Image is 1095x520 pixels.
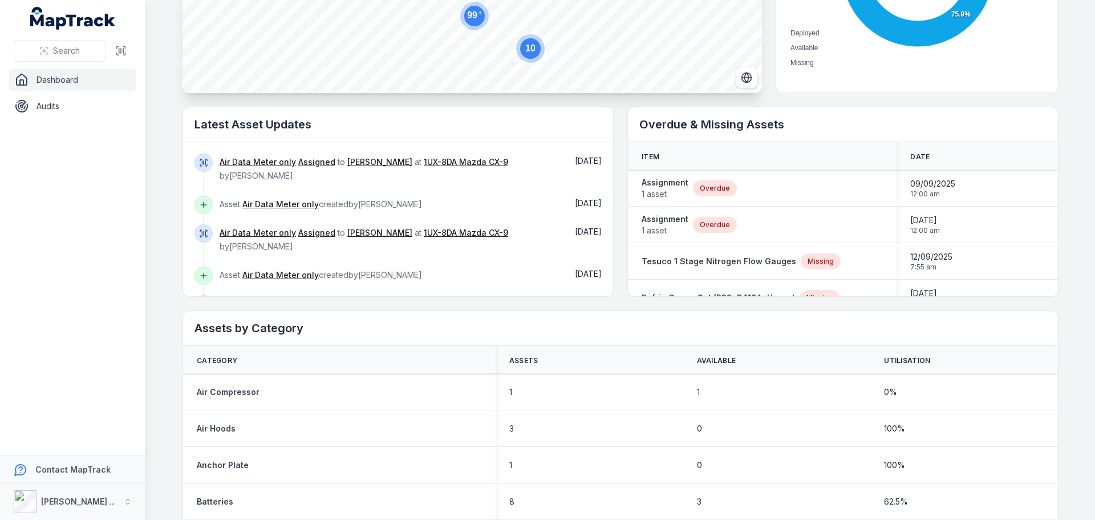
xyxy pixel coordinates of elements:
a: 1UX-8DA Mazda CX-9 [424,227,508,239]
h2: Overdue & Missing Assets [639,116,1047,132]
span: 1 [509,386,512,398]
button: Switch to Satellite View [736,67,757,88]
a: Refrig Gauge Set (R32+R410A+Hoses) [642,292,795,304]
span: [DATE] [575,269,602,279]
time: 9/12/2025, 7:55:11 AM [910,251,952,272]
a: Dashboard [9,68,136,91]
a: Assignment1 asset [642,213,688,236]
a: Air Hoods [197,423,236,434]
text: 10 [525,43,536,53]
span: to at by [PERSON_NAME] [220,157,508,180]
span: 8 [509,496,514,507]
span: 1 asset [642,225,688,236]
div: Overdue [693,180,737,196]
span: 09/09/2025 [910,178,955,190]
strong: Assignment [642,213,688,225]
time: 9/23/2025, 1:41:39 PM [575,156,602,166]
span: 1 [697,386,700,398]
a: Assigned [298,156,335,168]
span: 0 % [884,386,897,398]
span: Utilisation [884,356,930,365]
span: [DATE] [575,156,602,166]
strong: [PERSON_NAME] Air [41,497,120,506]
a: Batteries [197,496,233,507]
span: 12:00 am [910,226,940,235]
span: Available [697,356,736,365]
span: Missing [790,59,814,67]
strong: Assignment [642,177,688,188]
span: 3 [697,496,701,507]
a: [PERSON_NAME] [347,156,412,168]
span: 1 [509,459,512,471]
span: Assets [509,356,538,365]
span: 12/09/2025 [910,251,952,263]
span: 12:00 am [910,190,955,199]
span: 62.5 % [884,496,908,507]
span: Search [53,45,80,57]
a: Audits [9,95,136,118]
div: Missing [801,253,841,269]
a: [PERSON_NAME] [347,227,412,239]
a: Assignment1 asset [642,177,688,200]
div: Missing [800,290,839,306]
a: Air Data Meter only [242,199,319,210]
a: Air Data Meter only [242,269,319,281]
text: 99 [467,10,482,20]
h2: Latest Asset Updates [194,116,602,132]
a: 1UX-8DA Mazda CX-9 [424,156,508,168]
a: Anchor Plate [197,459,249,471]
span: [DATE] [575,227,602,236]
span: Asset created by [PERSON_NAME] [220,199,422,209]
span: Available [790,44,818,52]
a: MapTrack [30,7,116,30]
div: Overdue [693,217,737,233]
a: Assigned [298,227,335,239]
span: 0 [697,459,702,471]
a: Tesuco 1 Stage Nitrogen Flow Gauges [642,256,796,267]
span: [DATE] [575,198,602,208]
span: Deployed [790,29,820,37]
span: 1 asset [642,188,688,200]
span: 7:55 am [910,263,952,272]
span: Asset created by [PERSON_NAME] [220,270,422,280]
time: 9/23/2025, 1:34:46 PM [575,269,602,279]
a: Air Data Meter only [220,156,296,168]
time: 9/13/2025, 12:00:00 AM [910,215,940,235]
a: Air Compressor [197,386,259,398]
time: 8/13/2025, 11:31:22 AM [910,288,937,308]
span: 100 % [884,423,905,434]
a: Air Data Meter only [220,227,296,239]
button: Search [14,40,106,62]
span: to at by [PERSON_NAME] [220,228,508,251]
h2: Assets by Category [194,320,1047,336]
span: Category [197,356,237,365]
strong: Contact MapTrack [35,465,111,474]
time: 9/9/2025, 12:00:00 AM [910,178,955,199]
tspan: + [478,10,482,16]
span: Item [642,152,659,162]
time: 9/23/2025, 1:35:42 PM [575,227,602,236]
span: 0 [697,423,702,434]
span: 3 [509,423,514,434]
span: [DATE] [910,215,940,226]
time: 9/23/2025, 1:41:02 PM [575,198,602,208]
span: Date [910,152,930,162]
span: 100 % [884,459,905,471]
span: [DATE] [910,288,937,299]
